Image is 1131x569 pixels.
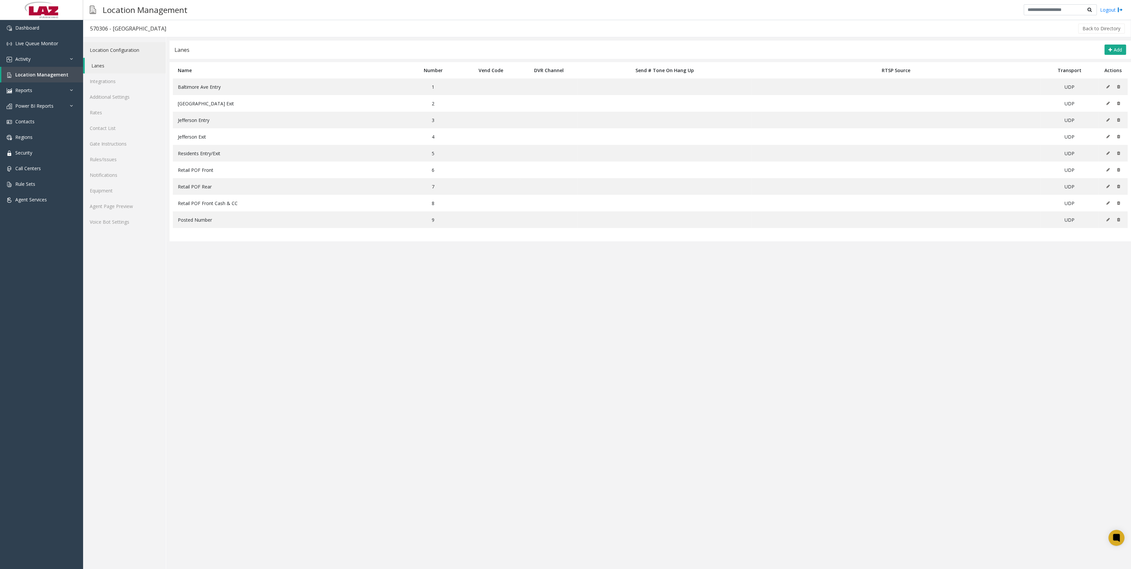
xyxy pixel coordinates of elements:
td: 6 [404,162,462,178]
img: 'icon' [7,26,12,31]
th: RTSP Source [751,62,1041,78]
td: 4 [404,128,462,145]
th: Number [404,62,462,78]
img: pageIcon [90,2,96,18]
span: Call Centers [15,165,41,171]
th: DVR Channel [520,62,578,78]
div: Lanes [174,46,189,54]
button: Add [1104,45,1126,55]
img: 'icon' [7,88,12,93]
span: Reports [15,87,32,93]
span: Location Management [15,71,68,78]
th: Actions [1098,62,1128,78]
td: UDP [1041,195,1098,211]
img: 'icon' [7,182,12,187]
td: UDP [1041,162,1098,178]
th: Name [173,62,404,78]
span: Live Queue Monitor [15,40,58,47]
img: logout [1117,6,1123,13]
h3: Location Management [99,2,191,18]
a: Contact List [83,120,166,136]
th: Send # Tone On Hang Up [578,62,751,78]
span: Retail POF Front [178,167,213,173]
span: Posted Number [178,217,212,223]
a: Logout [1100,6,1123,13]
a: Gate Instructions [83,136,166,152]
span: Power BI Reports [15,103,54,109]
span: Security [15,150,32,156]
span: Jefferson Entry [178,117,209,123]
a: Location Management [1,67,83,82]
div: 570306 - [GEOGRAPHIC_DATA] [90,24,166,33]
a: Equipment [83,183,166,198]
a: Integrations [83,73,166,89]
span: Regions [15,134,33,140]
td: 2 [404,95,462,112]
td: 1 [404,78,462,95]
a: Additional Settings [83,89,166,105]
a: Rates [83,105,166,120]
span: [GEOGRAPHIC_DATA] Exit [178,100,234,107]
td: 7 [404,178,462,195]
td: UDP [1041,145,1098,162]
img: 'icon' [7,104,12,109]
img: 'icon' [7,57,12,62]
span: Contacts [15,118,35,125]
a: Agent Page Preview [83,198,166,214]
button: Back to Directory [1078,24,1125,34]
img: 'icon' [7,135,12,140]
a: Notifications [83,167,166,183]
th: Vend Code [462,62,520,78]
a: Lanes [85,58,166,73]
td: UDP [1041,95,1098,112]
span: Baltimore Ave Entry [178,84,221,90]
th: Transport [1041,62,1098,78]
img: 'icon' [7,41,12,47]
td: UDP [1041,178,1098,195]
td: UDP [1041,112,1098,128]
a: Rules/Issues [83,152,166,167]
span: Agent Services [15,196,47,203]
td: 3 [404,112,462,128]
span: Jefferson Exit [178,134,206,140]
img: 'icon' [7,72,12,78]
td: 8 [404,195,462,211]
td: UDP [1041,78,1098,95]
a: Voice Bot Settings [83,214,166,230]
span: Residents Entry/Exit [178,150,220,157]
img: 'icon' [7,119,12,125]
span: Dashboard [15,25,39,31]
a: Location Configuration [83,42,166,58]
span: Retail POF Front Cash & CC [178,200,238,206]
span: Activity [15,56,31,62]
img: 'icon' [7,166,12,171]
img: 'icon' [7,151,12,156]
td: 9 [404,211,462,228]
td: 5 [404,145,462,162]
td: UDP [1041,211,1098,228]
span: Retail POF Rear [178,183,212,190]
td: UDP [1041,128,1098,145]
span: Add [1114,47,1122,53]
img: 'icon' [7,197,12,203]
span: Rule Sets [15,181,35,187]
